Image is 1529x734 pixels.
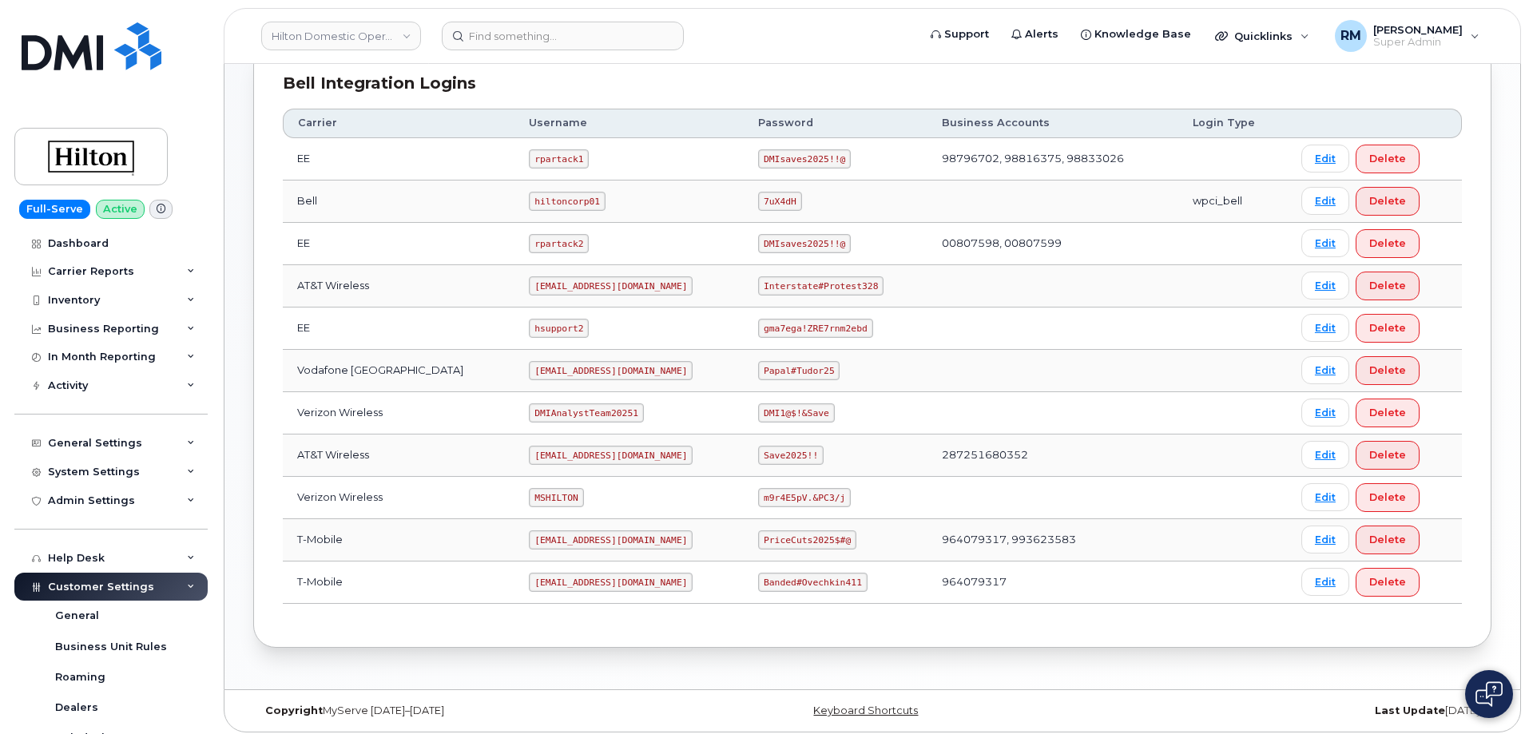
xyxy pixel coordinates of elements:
td: EE [283,223,514,265]
a: Hilton Domestic Operating Company Inc [261,22,421,50]
span: [PERSON_NAME] [1373,23,1463,36]
code: [EMAIL_ADDRESS][DOMAIN_NAME] [529,573,693,592]
button: Delete [1356,568,1420,597]
button: Delete [1356,187,1420,216]
td: 287251680352 [927,434,1178,477]
a: Edit [1301,399,1349,427]
span: Quicklinks [1234,30,1293,42]
button: Delete [1356,272,1420,300]
span: Delete [1369,151,1406,166]
td: T-Mobile [283,519,514,561]
td: T-Mobile [283,561,514,604]
span: Super Admin [1373,36,1463,49]
button: Delete [1356,483,1420,512]
div: [DATE] [1078,704,1491,717]
code: [EMAIL_ADDRESS][DOMAIN_NAME] [529,276,693,296]
td: 964079317, 993623583 [927,519,1178,561]
td: EE [283,138,514,181]
a: Edit [1301,441,1349,469]
a: Knowledge Base [1070,18,1202,50]
td: Vodafone [GEOGRAPHIC_DATA] [283,350,514,392]
button: Delete [1356,356,1420,385]
span: Delete [1369,278,1406,293]
a: Edit [1301,483,1349,511]
a: Alerts [1000,18,1070,50]
div: Quicklinks [1204,20,1320,52]
th: Username [514,109,744,137]
div: MyServe [DATE]–[DATE] [253,704,666,717]
span: Delete [1369,363,1406,378]
code: [EMAIL_ADDRESS][DOMAIN_NAME] [529,361,693,380]
button: Delete [1356,145,1420,173]
td: Verizon Wireless [283,477,514,519]
td: AT&T Wireless [283,265,514,307]
code: MSHILTON [529,488,583,507]
code: rpartack2 [529,234,589,253]
span: Knowledge Base [1094,26,1191,42]
code: Interstate#Protest328 [758,276,884,296]
a: Edit [1301,272,1349,300]
code: DMI1@$!&Save [758,403,834,423]
td: Bell [283,181,514,223]
a: Edit [1301,187,1349,215]
td: EE [283,307,514,350]
code: gma7ega!ZRE7rnm2ebd [758,319,872,338]
th: Carrier [283,109,514,137]
code: rpartack1 [529,149,589,169]
code: [EMAIL_ADDRESS][DOMAIN_NAME] [529,530,693,550]
div: Rachel Miller [1324,20,1491,52]
code: Papal#Tudor25 [758,361,840,380]
span: Delete [1369,574,1406,589]
th: Login Type [1178,109,1287,137]
th: Business Accounts [927,109,1178,137]
code: hiltoncorp01 [529,192,605,211]
span: Alerts [1025,26,1058,42]
a: Keyboard Shortcuts [813,704,918,716]
div: Bell Integration Logins [283,72,1462,95]
td: wpci_bell [1178,181,1287,223]
th: Password [744,109,927,137]
button: Delete [1356,314,1420,343]
span: Delete [1369,405,1406,420]
a: Edit [1301,314,1349,342]
a: Edit [1301,568,1349,596]
code: DMIsaves2025!!@ [758,149,851,169]
code: Banded#Ovechkin411 [758,573,867,592]
code: [EMAIL_ADDRESS][DOMAIN_NAME] [529,446,693,465]
a: Edit [1301,526,1349,553]
span: Support [944,26,989,42]
span: RM [1340,26,1361,46]
strong: Copyright [265,704,323,716]
td: Verizon Wireless [283,392,514,434]
a: Edit [1301,229,1349,257]
code: m9r4E5pV.&PC3/j [758,488,851,507]
span: Delete [1369,532,1406,547]
code: DMIsaves2025!!@ [758,234,851,253]
td: AT&T Wireless [283,434,514,477]
a: Edit [1301,356,1349,384]
img: Open chat [1475,681,1503,707]
button: Delete [1356,441,1420,470]
code: hsupport2 [529,319,589,338]
td: 98796702, 98816375, 98833026 [927,138,1178,181]
a: Edit [1301,145,1349,173]
button: Delete [1356,526,1420,554]
code: Save2025!! [758,446,824,465]
span: Delete [1369,193,1406,208]
span: Delete [1369,236,1406,251]
a: Support [919,18,1000,50]
span: Delete [1369,320,1406,335]
button: Delete [1356,399,1420,427]
input: Find something... [442,22,684,50]
code: DMIAnalystTeam20251 [529,403,643,423]
code: PriceCuts2025$#@ [758,530,856,550]
code: 7uX4dH [758,192,801,211]
td: 00807598, 00807599 [927,223,1178,265]
td: 964079317 [927,561,1178,604]
strong: Last Update [1375,704,1445,716]
span: Delete [1369,447,1406,462]
span: Delete [1369,490,1406,505]
button: Delete [1356,229,1420,258]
